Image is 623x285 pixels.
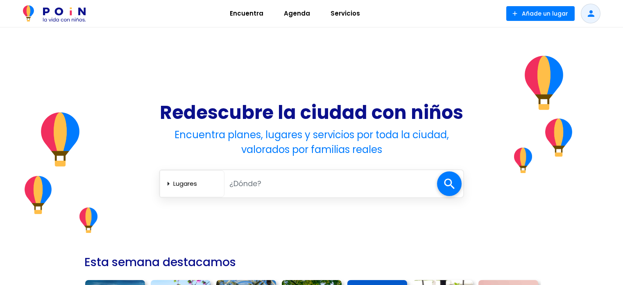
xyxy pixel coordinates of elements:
[274,4,320,23] a: Agenda
[159,128,464,157] h4: Encuentra planes, lugares y servicios por toda la ciudad, valorados por familias reales
[163,179,173,189] span: arrow_right
[220,4,274,23] a: Encuentra
[506,6,575,21] button: Añade un lugar
[84,252,236,273] h2: Esta semana destacamos
[327,7,364,20] span: Servicios
[224,175,437,192] input: ¿Dónde?
[23,5,86,22] img: POiN
[226,7,267,20] span: Encuentra
[173,177,221,190] select: arrow_right
[280,7,314,20] span: Agenda
[159,101,464,124] h1: Redescubre la ciudad con niños
[320,4,370,23] a: Servicios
